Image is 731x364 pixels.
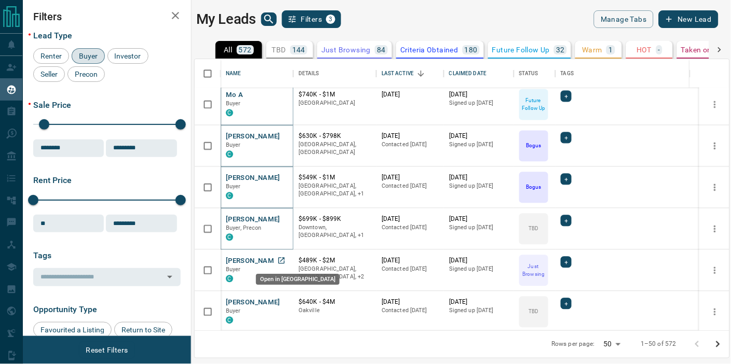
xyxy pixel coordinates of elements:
[608,46,613,53] p: 1
[299,59,319,88] div: Details
[292,46,305,53] p: 144
[561,174,572,185] div: +
[382,59,414,88] div: Last Active
[382,307,439,315] p: Contacted [DATE]
[529,308,538,316] p: TBD
[282,10,342,28] button: Filters3
[561,132,572,144] div: +
[293,59,376,88] div: Details
[449,183,509,191] p: Signed up [DATE]
[520,97,547,113] p: Future Follow Up
[376,59,444,88] div: Last Active
[707,138,723,154] button: more
[564,299,568,309] span: +
[299,91,371,100] p: $740K - $1M
[637,46,652,53] p: HOT
[33,175,72,185] span: Rent Price
[599,337,624,352] div: 50
[382,265,439,274] p: Contacted [DATE]
[526,142,541,150] p: Bogus
[444,59,514,88] div: Claimed Date
[67,66,105,82] div: Precon
[299,100,371,108] p: [GEOGRAPHIC_DATA]
[449,59,487,88] div: Claimed Date
[226,257,280,267] button: [PERSON_NAME]
[449,100,509,108] p: Signed up [DATE]
[382,132,439,141] p: [DATE]
[299,224,371,240] p: Toronto
[226,267,241,273] span: Buyer
[564,91,568,102] span: +
[561,91,572,102] div: +
[226,317,233,324] div: condos.ca
[561,59,574,88] div: Tags
[226,101,241,107] span: Buyer
[226,151,233,158] div: condos.ca
[37,52,65,60] span: Renter
[382,298,439,307] p: [DATE]
[299,174,371,183] p: $549K - $1M
[561,257,572,268] div: +
[382,141,439,149] p: Contacted [DATE]
[414,66,428,81] button: Sort
[449,174,509,183] p: [DATE]
[552,340,595,348] p: Rows per page:
[261,12,277,26] button: search button
[492,46,550,53] p: Future Follow Up
[37,326,108,334] span: Favourited a Listing
[33,304,97,314] span: Opportunity Type
[299,132,371,141] p: $630K - $798K
[299,215,371,224] p: $699K - $899K
[707,97,723,113] button: more
[449,257,509,265] p: [DATE]
[111,52,145,60] span: Investor
[79,341,134,359] button: Reset Filters
[708,334,728,355] button: Go to next page
[226,192,233,200] div: condos.ca
[226,215,280,225] button: [PERSON_NAME]
[118,326,169,334] span: Return to Site
[556,59,691,88] div: Tags
[707,304,723,320] button: more
[226,59,241,88] div: Name
[449,215,509,224] p: [DATE]
[561,215,572,227] div: +
[226,184,241,190] span: Buyer
[256,274,340,285] div: Open in [GEOGRAPHIC_DATA]
[382,257,439,265] p: [DATE]
[561,298,572,310] div: +
[226,142,241,149] span: Buyer
[275,254,288,268] a: Open in New Tab
[526,184,541,191] p: Bogus
[226,234,233,241] div: condos.ca
[221,59,293,88] div: Name
[564,216,568,226] span: +
[658,46,660,53] p: -
[449,91,509,100] p: [DATE]
[520,263,547,278] p: Just Browsing
[226,298,280,308] button: [PERSON_NAME]
[382,224,439,232] p: Contacted [DATE]
[299,307,371,315] p: Oakville
[299,298,371,307] p: $640K - $4M
[226,132,280,142] button: [PERSON_NAME]
[226,174,280,184] button: [PERSON_NAME]
[377,46,386,53] p: 84
[564,174,568,185] span: +
[707,263,723,278] button: more
[239,46,252,53] p: 572
[449,265,509,274] p: Signed up [DATE]
[449,132,509,141] p: [DATE]
[400,46,458,53] p: Criteria Obtained
[583,46,603,53] p: Warm
[529,225,538,233] p: TBD
[519,59,538,88] div: Status
[226,91,243,101] button: Mo A
[226,109,233,117] div: condos.ca
[564,257,568,268] span: +
[37,70,61,78] span: Seller
[33,322,112,338] div: Favourited a Listing
[33,66,65,82] div: Seller
[299,257,371,265] p: $489K - $2M
[196,11,256,27] h1: My Leads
